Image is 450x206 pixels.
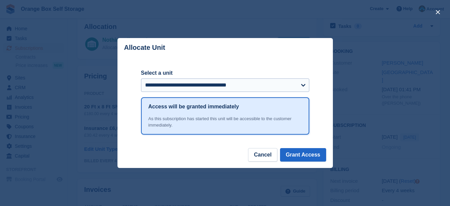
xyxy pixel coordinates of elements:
[280,148,326,162] button: Grant Access
[148,115,302,129] div: As this subscription has started this unit will be accessible to the customer immediately.
[432,7,443,18] button: close
[248,148,277,162] button: Cancel
[148,103,239,111] h1: Access will be granted immediately
[141,69,309,77] label: Select a unit
[124,44,165,52] p: Allocate Unit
